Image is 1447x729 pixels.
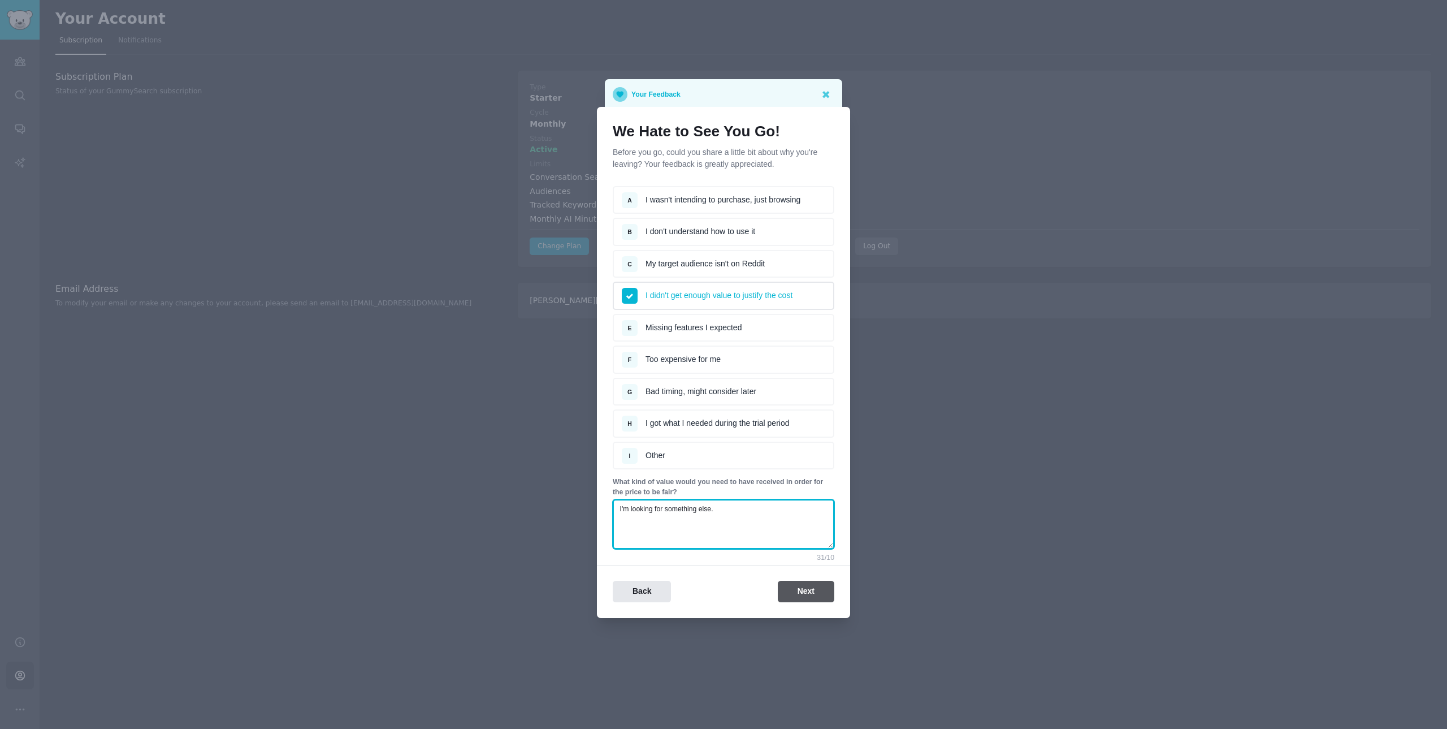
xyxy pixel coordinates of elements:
button: Back [613,581,671,603]
span: C [627,261,632,268]
span: 10 [826,554,834,562]
span: B [627,228,632,235]
button: Next [778,581,834,603]
span: 31 [817,554,825,562]
p: What kind of value would you need to have received in order for the price to be fair? [613,477,834,497]
span: A [627,197,632,204]
span: E [627,325,631,331]
span: I [629,452,631,459]
p: / [817,553,834,563]
h1: We Hate to See You Go! [613,123,834,141]
span: H [627,420,632,427]
span: G [627,389,632,395]
span: F [628,356,631,363]
p: Your Feedback [631,87,681,102]
p: Before you go, could you share a little bit about why you're leaving? Your feedback is greatly ap... [613,146,834,170]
